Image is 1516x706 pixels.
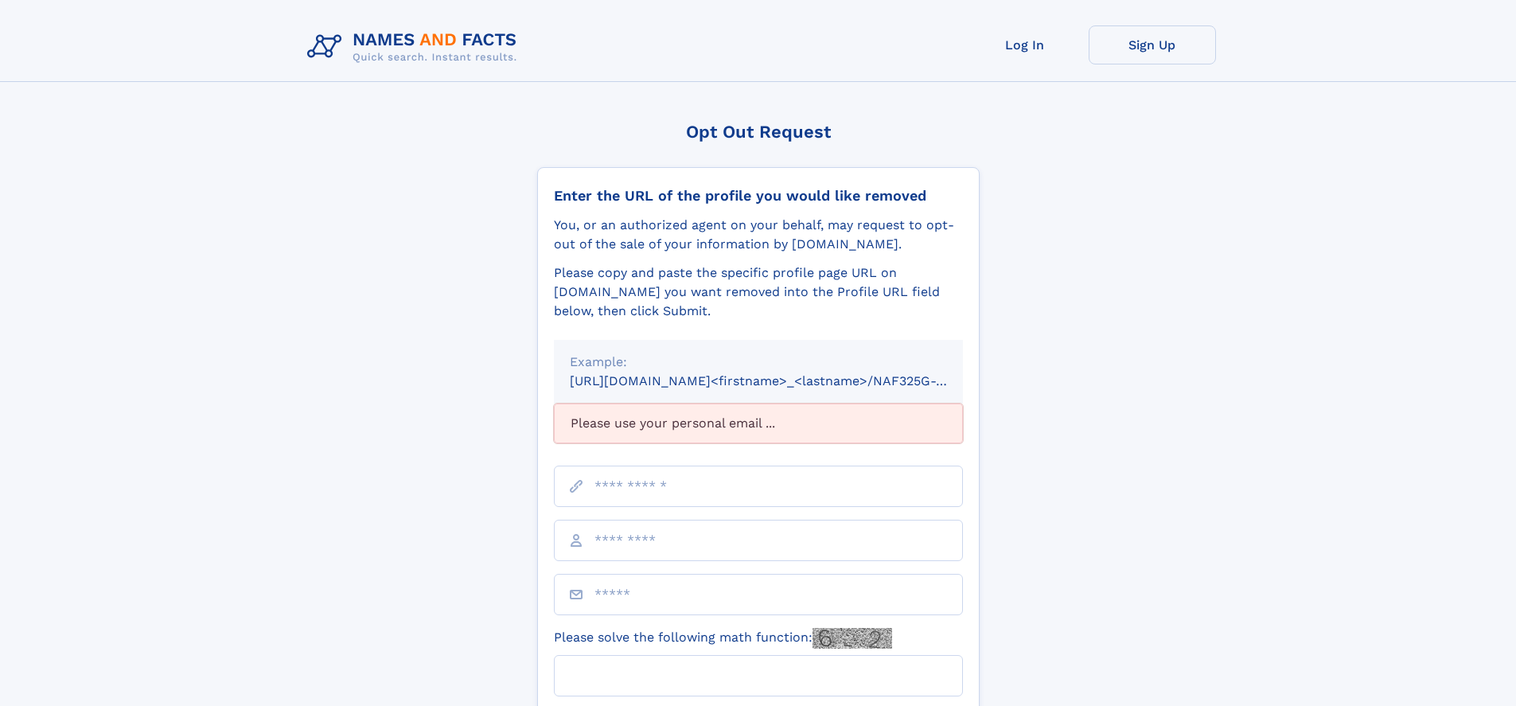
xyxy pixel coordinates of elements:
div: You, or an authorized agent on your behalf, may request to opt-out of the sale of your informatio... [554,216,963,254]
small: [URL][DOMAIN_NAME]<firstname>_<lastname>/NAF325G-xxxxxxxx [570,373,993,388]
a: Sign Up [1089,25,1216,64]
label: Please solve the following math function: [554,628,892,649]
div: Please use your personal email ... [554,404,963,443]
div: Please copy and paste the specific profile page URL on [DOMAIN_NAME] you want removed into the Pr... [554,263,963,321]
div: Example: [570,353,947,372]
div: Enter the URL of the profile you would like removed [554,187,963,205]
img: Logo Names and Facts [301,25,530,68]
a: Log In [961,25,1089,64]
div: Opt Out Request [537,122,980,142]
